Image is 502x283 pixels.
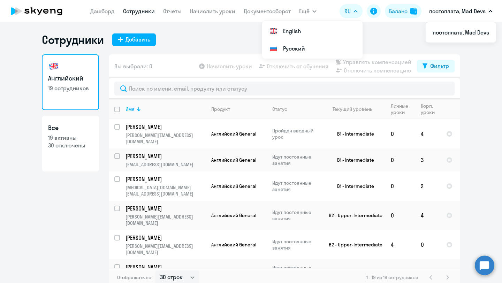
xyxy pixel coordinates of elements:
[125,214,205,226] p: [PERSON_NAME][EMAIL_ADDRESS][DOMAIN_NAME]
[125,123,204,131] p: [PERSON_NAME]
[272,106,320,112] div: Статус
[125,184,205,197] p: [MEDICAL_DATA][DOMAIN_NAME][EMAIL_ADDRESS][DOMAIN_NAME]
[272,209,320,222] p: Идут постоянные занятия
[385,171,415,201] td: 0
[320,171,385,201] td: B1 - Intermediate
[415,171,441,201] td: 2
[344,7,351,15] span: RU
[211,242,256,248] span: Английский General
[125,234,205,242] a: [PERSON_NAME]
[430,62,449,70] div: Фильтр
[272,180,320,192] p: Идут постоянные занятия
[320,230,385,259] td: B2 - Upper-Intermediate
[211,131,256,137] span: Английский General
[211,183,256,189] span: Английский General
[244,8,291,15] a: Документооборот
[272,265,320,277] p: Идут постоянные занятия
[320,148,385,171] td: B1 - Intermediate
[415,148,441,171] td: 3
[125,106,135,112] div: Имя
[125,263,205,271] a: [PERSON_NAME]
[125,35,150,44] div: Добавить
[385,148,415,171] td: 0
[391,103,415,115] div: Личные уроки
[385,4,421,18] button: Балансbalance
[48,141,93,149] p: 30 отключены
[125,152,204,160] p: [PERSON_NAME]
[114,62,152,70] span: Вы выбрали: 0
[333,106,372,112] div: Текущий уровень
[125,123,205,131] a: [PERSON_NAME]
[117,274,152,281] span: Отображать по:
[340,4,363,18] button: RU
[125,243,205,255] p: [PERSON_NAME][EMAIL_ADDRESS][DOMAIN_NAME]
[272,238,320,251] p: Идут постоянные занятия
[48,61,59,72] img: english
[125,161,205,168] p: [EMAIL_ADDRESS][DOMAIN_NAME]
[211,212,256,219] span: Английский General
[211,106,266,112] div: Продукт
[211,106,230,112] div: Продукт
[326,106,385,112] div: Текущий уровень
[125,132,205,145] p: [PERSON_NAME][EMAIL_ADDRESS][DOMAIN_NAME]
[366,274,418,281] span: 1 - 19 из 19 сотрудников
[42,54,99,110] a: Английский19 сотрудников
[211,157,256,163] span: Английский General
[272,128,320,140] p: Пройден вводный урок
[429,7,486,15] p: постоплата, Mad Devs
[42,33,104,47] h1: Сотрудники
[320,201,385,230] td: B2 - Upper-Intermediate
[48,134,93,141] p: 19 активны
[163,8,182,15] a: Отчеты
[125,205,205,212] a: [PERSON_NAME]
[125,263,204,271] p: [PERSON_NAME]
[269,44,277,53] img: Русский
[272,106,287,112] div: Статус
[421,103,440,115] div: Корп. уроки
[415,230,441,259] td: 0
[123,8,155,15] a: Сотрудники
[112,33,156,46] button: Добавить
[385,201,415,230] td: 0
[320,119,385,148] td: B1 - Intermediate
[391,103,409,115] div: Личные уроки
[125,175,205,183] a: [PERSON_NAME]
[415,259,441,282] td: 2
[125,106,205,112] div: Имя
[410,8,417,15] img: balance
[421,103,435,115] div: Корп. уроки
[48,84,93,92] p: 19 сотрудников
[385,259,415,282] td: 0
[299,7,310,15] span: Ещё
[415,119,441,148] td: 4
[90,8,115,15] a: Дашборд
[262,21,363,59] ul: Ещё
[42,116,99,171] a: Все19 активны30 отключены
[426,3,496,20] button: постоплата, Mad Devs
[426,22,496,43] ul: Ещё
[48,123,93,132] h3: Все
[417,60,455,72] button: Фильтр
[389,7,408,15] div: Баланс
[269,27,277,35] img: English
[125,175,204,183] p: [PERSON_NAME]
[272,154,320,166] p: Идут постоянные занятия
[125,205,204,212] p: [PERSON_NAME]
[385,119,415,148] td: 0
[415,201,441,230] td: 4
[385,230,415,259] td: 4
[48,74,93,83] h3: Английский
[125,234,204,242] p: [PERSON_NAME]
[125,152,205,160] a: [PERSON_NAME]
[299,4,317,18] button: Ещё
[190,8,235,15] a: Начислить уроки
[114,82,455,95] input: Поиск по имени, email, продукту или статусу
